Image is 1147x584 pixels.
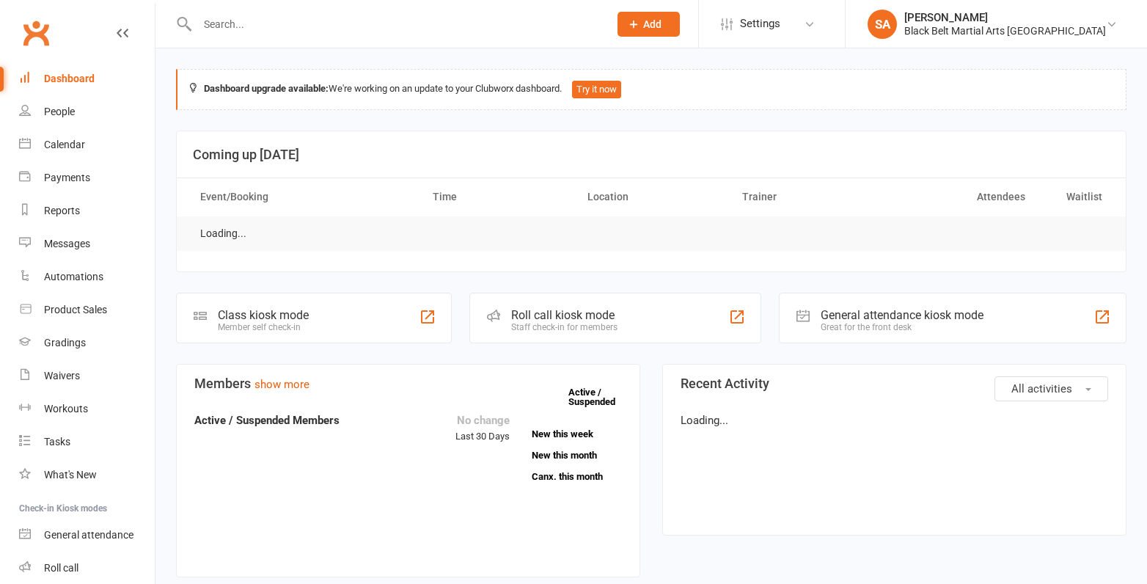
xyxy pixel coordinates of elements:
strong: Active / Suspended Members [194,414,340,427]
div: Staff check-in for members [511,322,618,332]
a: show more [254,378,309,391]
a: Messages [19,227,155,260]
div: Waivers [44,370,80,382]
a: Tasks [19,426,155,459]
span: All activities [1011,382,1072,395]
a: People [19,95,155,128]
div: Payments [44,172,90,183]
th: Attendees [884,178,1038,216]
a: New this month [532,450,622,460]
div: Black Belt Martial Arts [GEOGRAPHIC_DATA] [904,24,1106,37]
div: Roll call [44,562,78,574]
div: Member self check-in [218,322,309,332]
a: New this week [532,429,622,439]
div: SA [868,10,897,39]
h3: Recent Activity [681,376,1108,391]
div: Product Sales [44,304,107,315]
th: Waitlist [1038,178,1116,216]
th: Time [419,178,574,216]
button: Try it now [572,81,621,98]
strong: Dashboard upgrade available: [204,83,329,94]
div: Roll call kiosk mode [511,308,618,322]
div: No change [455,412,510,429]
a: Calendar [19,128,155,161]
div: People [44,106,75,117]
div: Class kiosk mode [218,308,309,322]
a: What's New [19,459,155,492]
div: [PERSON_NAME] [904,11,1106,24]
a: Gradings [19,326,155,359]
input: Search... [193,14,598,34]
a: Reports [19,194,155,227]
div: Automations [44,271,103,282]
div: General attendance kiosk mode [821,308,983,322]
a: Automations [19,260,155,293]
div: We're working on an update to your Clubworx dashboard. [176,69,1126,110]
div: Workouts [44,403,88,415]
a: Dashboard [19,62,155,95]
div: Messages [44,238,90,249]
div: Last 30 Days [455,412,510,445]
div: General attendance [44,529,133,541]
p: Loading... [681,412,1108,429]
div: Dashboard [44,73,95,84]
td: Loading... [187,216,260,251]
a: Payments [19,161,155,194]
a: Workouts [19,393,155,426]
button: Add [618,12,680,37]
span: Settings [740,7,780,40]
div: Great for the front desk [821,322,983,332]
h3: Coming up [DATE] [193,147,1110,162]
th: Location [574,178,729,216]
a: Product Sales [19,293,155,326]
div: Reports [44,205,80,216]
button: All activities [994,376,1108,401]
div: Tasks [44,436,70,448]
th: Trainer [729,178,884,216]
a: Clubworx [18,15,54,51]
div: Gradings [44,337,86,348]
a: General attendance kiosk mode [19,519,155,552]
a: Waivers [19,359,155,393]
a: Active / Suspended [568,376,633,417]
div: Calendar [44,139,85,150]
a: Canx. this month [532,472,622,481]
span: Add [643,18,662,30]
h3: Members [194,376,622,391]
div: What's New [44,469,97,481]
th: Event/Booking [187,178,419,216]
